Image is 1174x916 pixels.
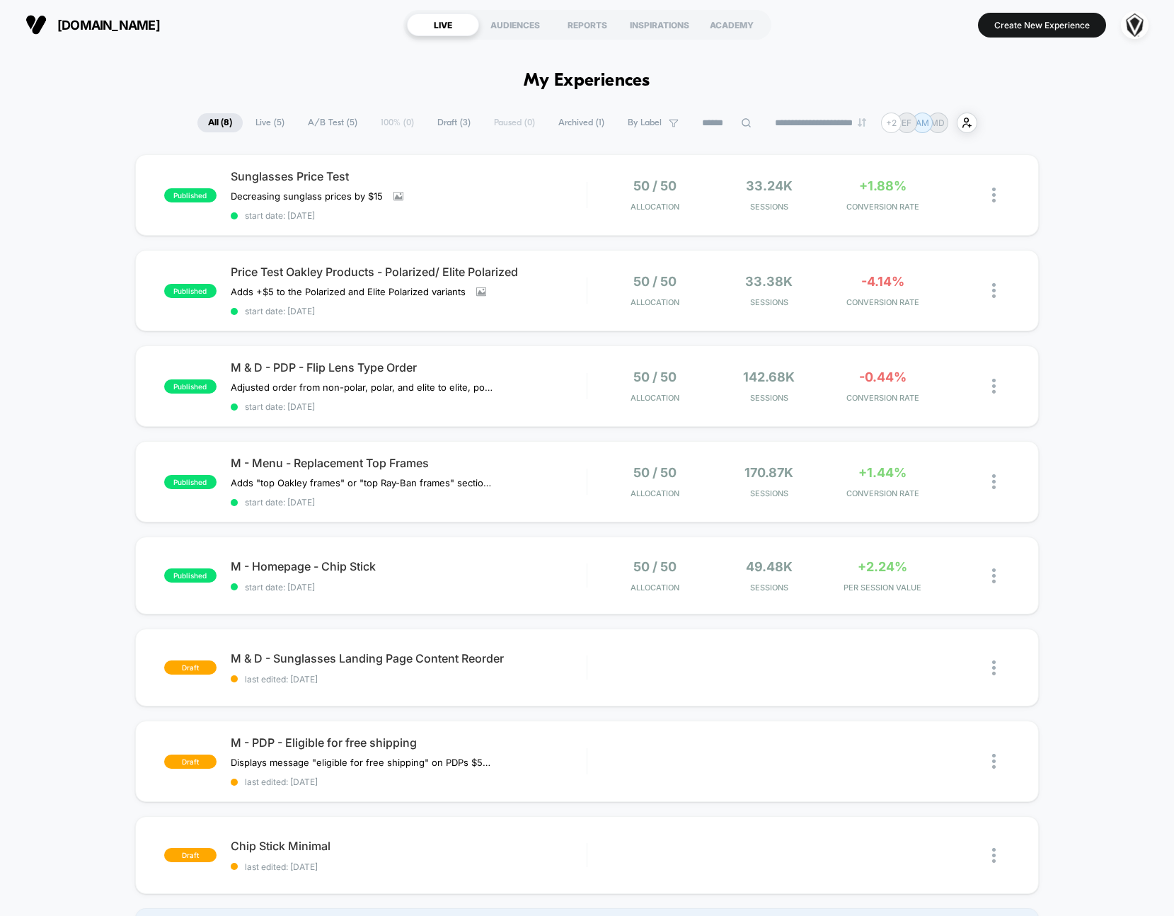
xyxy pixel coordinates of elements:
[164,284,217,298] span: published
[57,18,160,33] span: [DOMAIN_NAME]
[992,188,996,202] img: close
[197,113,243,132] span: All ( 8 )
[231,306,587,316] span: start date: [DATE]
[245,113,295,132] span: Live ( 5 )
[231,861,587,872] span: last edited: [DATE]
[715,393,822,403] span: Sessions
[21,13,164,36] button: [DOMAIN_NAME]
[231,559,587,573] span: M - Homepage - Chip Stick
[524,71,650,91] h1: My Experiences
[992,848,996,863] img: close
[231,382,493,393] span: Adjusted order from non-polar, polar, and elite to elite, polar, and non-polar in variant
[829,202,936,212] span: CONVERSION RATE
[231,169,587,183] span: Sunglasses Price Test
[978,13,1106,38] button: Create New Experience
[715,583,822,592] span: Sessions
[859,178,907,193] span: +1.88%
[479,13,551,36] div: AUDIENCES
[881,113,902,133] div: + 2
[231,401,587,412] span: start date: [DATE]
[696,13,768,36] div: ACADEMY
[992,660,996,675] img: close
[231,360,587,374] span: M & D - PDP - Flip Lens Type Order
[623,13,696,36] div: INSPIRATIONS
[231,456,587,470] span: M - Menu - Replacement Top Frames
[992,379,996,394] img: close
[992,283,996,298] img: close
[829,297,936,307] span: CONVERSION RATE
[858,118,866,127] img: end
[164,188,217,202] span: published
[231,497,587,508] span: start date: [DATE]
[231,674,587,685] span: last edited: [DATE]
[231,651,587,665] span: M & D - Sunglasses Landing Page Content Reorder
[861,274,904,289] span: -4.14%
[231,286,466,297] span: Adds +$5 to the Polarized and Elite Polarized variants
[231,477,493,488] span: Adds "top Oakley frames" or "top Ray-Ban frames" section to replacement lenses for Oakley and Ray...
[231,777,587,787] span: last edited: [DATE]
[1121,11,1149,39] img: ppic
[633,178,677,193] span: 50 / 50
[633,274,677,289] span: 50 / 50
[628,118,662,128] span: By Label
[631,393,679,403] span: Allocation
[1117,11,1153,40] button: ppic
[633,465,677,480] span: 50 / 50
[427,113,481,132] span: Draft ( 3 )
[164,475,217,489] span: published
[992,568,996,583] img: close
[902,118,911,128] p: EF
[858,559,907,574] span: +2.24%
[715,202,822,212] span: Sessions
[743,370,795,384] span: 142.68k
[164,755,217,769] span: draft
[633,370,677,384] span: 50 / 50
[25,14,47,35] img: Visually logo
[231,839,587,853] span: Chip Stick Minimal
[231,582,587,592] span: start date: [DATE]
[829,583,936,592] span: PER SESSION VALUE
[633,559,677,574] span: 50 / 50
[548,113,615,132] span: Archived ( 1 )
[631,297,679,307] span: Allocation
[551,13,623,36] div: REPORTS
[164,568,217,583] span: published
[745,274,793,289] span: 33.38k
[231,265,587,279] span: Price Test Oakley Products - Polarized/ Elite Polarized
[164,379,217,394] span: published
[916,118,929,128] p: AM
[631,202,679,212] span: Allocation
[859,370,907,384] span: -0.44%
[829,488,936,498] span: CONVERSION RATE
[297,113,368,132] span: A/B Test ( 5 )
[992,754,996,769] img: close
[746,559,793,574] span: 49.48k
[164,660,217,675] span: draft
[746,178,793,193] span: 33.24k
[631,488,679,498] span: Allocation
[231,735,587,750] span: M - PDP - Eligible for free shipping
[231,757,493,768] span: Displays message "eligible for free shipping" on PDPs $50+, [GEOGRAPHIC_DATA] only.
[715,488,822,498] span: Sessions
[992,474,996,489] img: close
[231,190,383,202] span: Decreasing sunglass prices by $15
[744,465,793,480] span: 170.87k
[829,393,936,403] span: CONVERSION RATE
[231,210,587,221] span: start date: [DATE]
[715,297,822,307] span: Sessions
[164,848,217,862] span: draft
[931,118,945,128] p: MD
[407,13,479,36] div: LIVE
[858,465,907,480] span: +1.44%
[631,583,679,592] span: Allocation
